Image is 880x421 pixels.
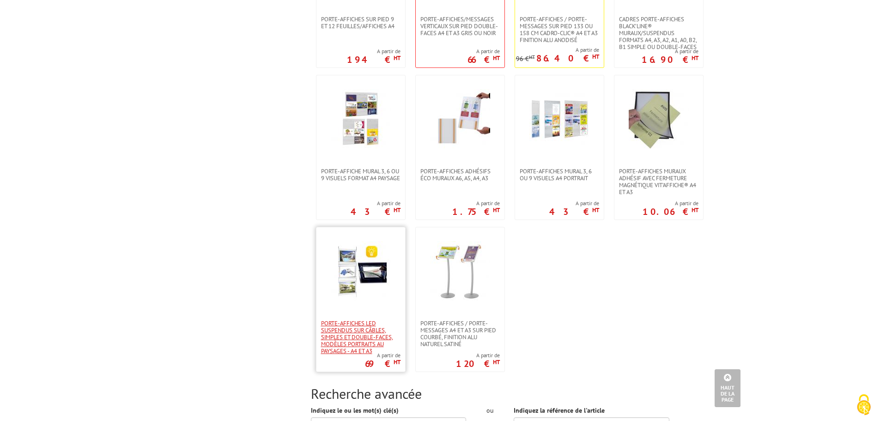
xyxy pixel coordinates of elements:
sup: HT [529,54,535,60]
button: Cookies (fenêtre modale) [848,390,880,421]
span: Porte-affiches / Porte-messages sur pied 133 ou 158 cm Cadro-Clic® A4 et A3 finition alu anodisé [520,16,599,43]
p: 69 € [365,361,401,366]
sup: HT [394,358,401,366]
span: A partir de [549,200,599,207]
span: A partir de [347,48,401,55]
p: 1.75 € [452,209,500,214]
label: Indiquez le ou les mot(s) clé(s) [311,406,399,415]
span: A partir de [516,46,599,54]
p: 86.40 € [536,55,599,61]
span: Porte-affiches/messages verticaux sur pied double-faces A4 et A3 Gris ou Noir [420,16,500,37]
a: Porte-affiches mural 3, 6 ou 9 visuels A4 portrait [515,168,604,182]
img: Porte-affiches LED suspendus sur câbles, simples et double-faces, modèles portraits au paysages -... [331,241,391,301]
span: Porte-affiches / Porte-messages A4 et A3 sur pied courbé, finition alu naturel satiné [420,320,500,348]
a: Porte-affiches / Porte-messages A4 et A3 sur pied courbé, finition alu naturel satiné [416,320,504,348]
sup: HT [394,54,401,62]
sup: HT [394,206,401,214]
p: 66 € [467,57,500,62]
a: Cadres porte-affiches Black’Line® muraux/suspendus Formats A4, A3, A2, A1, A0, B2, B1 simple ou d... [614,16,703,50]
p: 10.06 € [643,209,698,214]
span: A partir de [642,48,698,55]
img: Porte-affiches adhésifs éco muraux A6, A5, A4, A3 [430,89,490,149]
sup: HT [592,206,599,214]
span: A partir de [643,200,698,207]
img: Porte-affiches muraux adhésif avec fermeture magnétique VIT’AFFICHE® A4 et A3 [629,89,689,149]
a: Porte-affiches muraux adhésif avec fermeture magnétique VIT’AFFICHE® A4 et A3 [614,168,703,195]
span: A partir de [452,200,500,207]
a: Haut de la page [715,369,740,407]
div: ou [480,406,500,415]
span: Porte-affiches LED suspendus sur câbles, simples et double-faces, modèles portraits au paysages -... [321,320,401,354]
img: Cookies (fenêtre modale) [852,393,875,416]
span: Porte-affiches sur pied 9 et 12 feuilles/affiches A4 [321,16,401,30]
p: 120 € [456,361,500,366]
sup: HT [692,54,698,62]
img: Porte-affiches mural 3, 6 ou 9 visuels A4 portrait [529,89,589,149]
a: Porte-affiche mural 3, 6 ou 9 visuels format A4 paysage [316,168,405,182]
sup: HT [692,206,698,214]
a: Porte-affiches / Porte-messages sur pied 133 ou 158 cm Cadro-Clic® A4 et A3 finition alu anodisé [515,16,604,43]
p: 43 € [351,209,401,214]
span: Porte-affiches muraux adhésif avec fermeture magnétique VIT’AFFICHE® A4 et A3 [619,168,698,195]
span: Porte-affiche mural 3, 6 ou 9 visuels format A4 paysage [321,168,401,182]
span: Porte-affiches adhésifs éco muraux A6, A5, A4, A3 [420,168,500,182]
sup: HT [493,54,500,62]
p: 194 € [347,57,401,62]
img: Porte-affiches / Porte-messages A4 et A3 sur pied courbé, finition alu naturel satiné [430,241,490,301]
sup: HT [493,358,500,366]
a: Porte-affiches adhésifs éco muraux A6, A5, A4, A3 [416,168,504,182]
span: A partir de [365,352,401,359]
a: Porte-affiches LED suspendus sur câbles, simples et double-faces, modèles portraits au paysages -... [316,320,405,354]
a: Porte-affiches/messages verticaux sur pied double-faces A4 et A3 Gris ou Noir [416,16,504,37]
a: Porte-affiches sur pied 9 et 12 feuilles/affiches A4 [316,16,405,30]
span: A partir de [467,48,500,55]
label: Indiquez la référence de l'article [514,406,605,415]
span: A partir de [456,352,500,359]
img: Porte-affiche mural 3, 6 ou 9 visuels format A4 paysage [331,89,391,149]
span: A partir de [351,200,401,207]
p: 16.90 € [642,57,698,62]
h2: Recherche avancée [311,386,704,401]
span: Cadres porte-affiches Black’Line® muraux/suspendus Formats A4, A3, A2, A1, A0, B2, B1 simple ou d... [619,16,698,50]
sup: HT [493,206,500,214]
p: 96 € [516,55,535,62]
span: Porte-affiches mural 3, 6 ou 9 visuels A4 portrait [520,168,599,182]
sup: HT [592,53,599,61]
p: 43 € [549,209,599,214]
